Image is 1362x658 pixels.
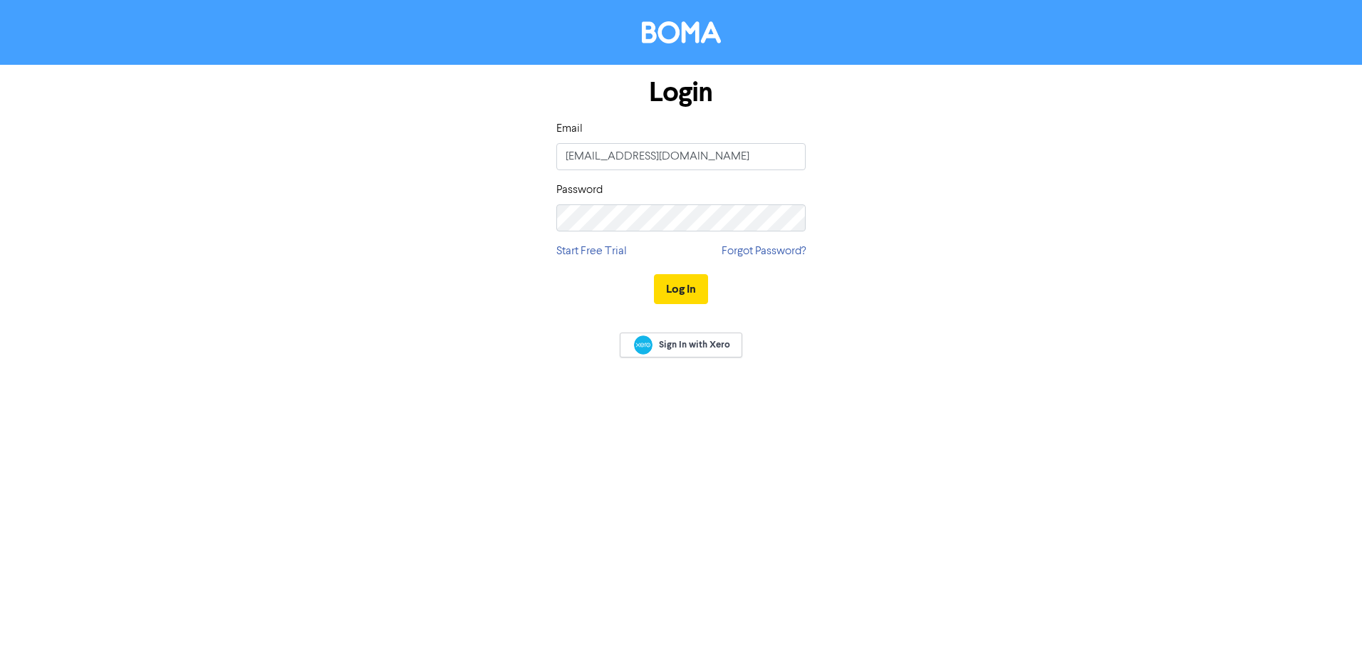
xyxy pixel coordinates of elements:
[654,274,708,304] button: Log In
[642,21,721,43] img: BOMA Logo
[659,338,730,351] span: Sign In with Xero
[556,243,627,260] a: Start Free Trial
[620,333,742,357] a: Sign In with Xero
[634,335,653,355] img: Xero logo
[722,243,806,260] a: Forgot Password?
[556,76,806,109] h1: Login
[556,120,583,137] label: Email
[556,182,603,199] label: Password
